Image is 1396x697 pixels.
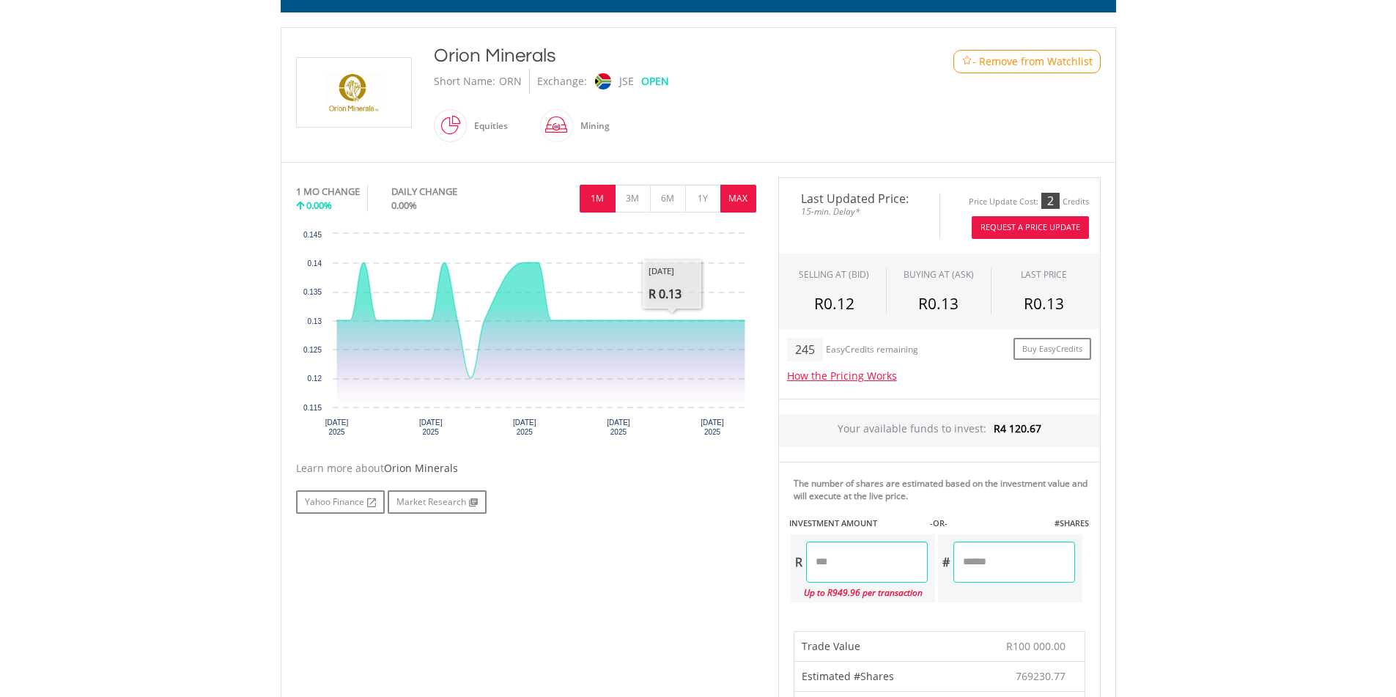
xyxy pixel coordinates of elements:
div: Equities [467,108,508,144]
a: How the Pricing Works [787,369,897,383]
label: -OR- [930,517,948,529]
div: 1 MO CHANGE [296,185,360,199]
div: Mining [573,108,610,144]
div: Exchange: [537,69,587,94]
a: Yahoo Finance [296,490,385,514]
text: 0.115 [303,404,321,412]
div: OPEN [641,69,669,94]
div: Short Name: [434,69,495,94]
div: SELLING AT (BID) [799,268,869,281]
div: JSE [619,69,634,94]
span: 15-min. Delay* [790,204,928,218]
div: Price Update Cost: [969,196,1038,207]
text: [DATE] 2025 [513,418,536,436]
button: 3M [615,185,651,213]
button: Watchlist - Remove from Watchlist [953,50,1101,73]
div: The number of shares are estimated based on the investment value and will execute at the live price. [794,477,1094,502]
text: [DATE] 2025 [418,418,442,436]
text: 0.145 [303,231,321,239]
span: - Remove from Watchlist [972,54,1093,69]
img: EQU.ZA.ORN.png [299,58,409,127]
button: 1Y [685,185,721,213]
div: ORN [499,69,522,94]
button: 1M [580,185,616,213]
text: [DATE] 2025 [701,418,724,436]
span: Estimated #Shares [802,669,894,683]
span: Orion Minerals [384,461,458,475]
div: LAST PRICE [1021,268,1067,281]
div: Credits [1063,196,1089,207]
div: # [938,542,953,583]
text: 0.13 [307,317,322,325]
span: R0.13 [918,293,959,314]
div: Chart. Highcharts interactive chart. [296,226,756,446]
span: Trade Value [802,639,860,653]
div: Learn more about [296,461,756,476]
span: R100 000.00 [1006,639,1066,653]
text: 0.135 [303,288,321,296]
div: R [791,542,806,583]
span: BUYING AT (ASK) [904,268,974,281]
span: R0.12 [814,293,854,314]
span: R4 120.67 [994,421,1041,435]
a: Buy EasyCredits [1013,338,1091,361]
div: 245 [787,338,823,361]
text: 0.125 [303,346,321,354]
span: Last Updated Price: [790,193,928,204]
text: 0.12 [307,375,322,383]
text: [DATE] 2025 [325,418,348,436]
button: 6M [650,185,686,213]
div: DAILY CHANGE [391,185,506,199]
text: 0.14 [307,259,322,268]
text: [DATE] 2025 [607,418,630,436]
a: Market Research [388,490,487,514]
button: Request A Price Update [972,216,1089,239]
img: jse.png [594,73,610,89]
span: R0.13 [1024,293,1064,314]
div: Orion Minerals [434,43,894,69]
span: 0.00% [306,199,332,212]
label: INVESTMENT AMOUNT [789,517,877,529]
label: #SHARES [1055,517,1089,529]
div: EasyCredits remaining [826,344,918,357]
div: Your available funds to invest: [779,414,1100,447]
svg: Interactive chart [296,226,756,446]
div: 2 [1041,193,1060,209]
img: Watchlist [961,56,972,67]
span: 769230.77 [1016,669,1066,684]
div: Up to R949.96 per transaction [791,583,928,602]
button: MAX [720,185,756,213]
span: 0.00% [391,199,417,212]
